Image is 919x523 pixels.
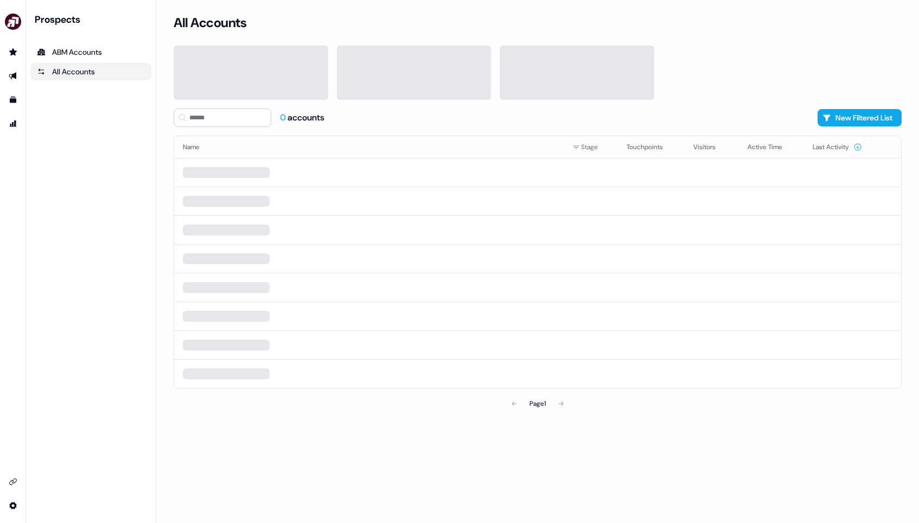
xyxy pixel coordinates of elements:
[627,137,676,157] button: Touchpoints
[280,112,324,124] div: accounts
[37,66,145,77] div: All Accounts
[4,497,22,514] a: Go to integrations
[4,43,22,61] a: Go to prospects
[529,398,546,409] div: Page 1
[37,47,145,58] div: ABM Accounts
[4,115,22,132] a: Go to attribution
[280,112,288,123] span: 0
[4,67,22,85] a: Go to outbound experience
[4,91,22,109] a: Go to templates
[748,137,795,157] button: Active Time
[174,15,246,31] h3: All Accounts
[174,136,564,158] th: Name
[818,109,902,126] button: New Filtered List
[4,473,22,490] a: Go to integrations
[813,137,862,157] button: Last Activity
[30,43,151,61] a: ABM Accounts
[30,63,151,80] a: All accounts
[572,142,609,152] div: Stage
[35,13,151,26] div: Prospects
[693,137,729,157] button: Visitors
